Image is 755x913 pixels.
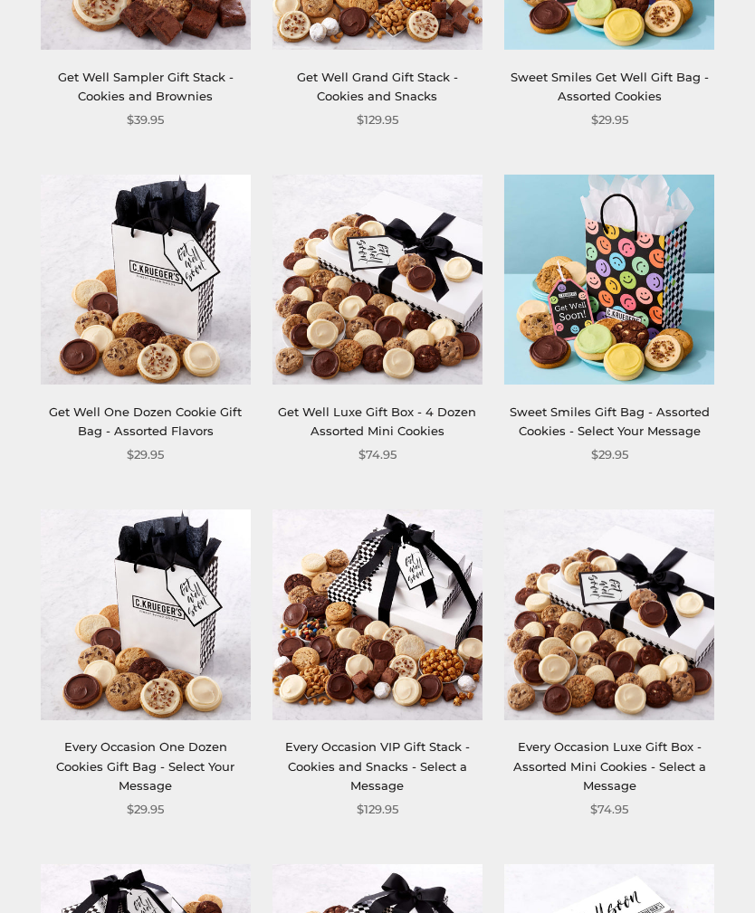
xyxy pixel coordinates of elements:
a: Every Occasion One Dozen Cookies Gift Bag - Select Your Message [56,740,234,794]
img: Get Well One Dozen Cookie Gift Bag - Assorted Flavors [41,176,251,385]
span: $129.95 [357,801,398,820]
span: $29.95 [591,446,628,465]
span: $129.95 [357,111,398,130]
span: $39.95 [127,111,164,130]
iframe: Sign Up via Text for Offers [14,844,187,899]
span: $29.95 [591,111,628,130]
a: Every Occasion Luxe Gift Box - Assorted Mini Cookies - Select a Message [513,740,706,794]
span: $74.95 [358,446,397,465]
span: $29.95 [127,446,164,465]
a: Get Well One Dozen Cookie Gift Bag - Assorted Flavors [49,405,242,439]
span: $29.95 [127,801,164,820]
a: Sweet Smiles Gift Bag - Assorted Cookies - Select Your Message [510,405,710,439]
span: $74.95 [590,801,628,820]
a: Get Well Sampler Gift Stack - Cookies and Brownies [58,71,234,104]
a: Get Well Luxe Gift Box - 4 Dozen Assorted Mini Cookies [278,405,476,439]
a: Sweet Smiles Get Well Gift Bag - Assorted Cookies [511,71,709,104]
a: Get Well Grand Gift Stack - Cookies and Snacks [297,71,458,104]
a: Every Occasion VIP Gift Stack - Cookies and Snacks - Select a Message [285,740,470,794]
img: Get Well Luxe Gift Box - 4 Dozen Assorted Mini Cookies [272,176,483,385]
